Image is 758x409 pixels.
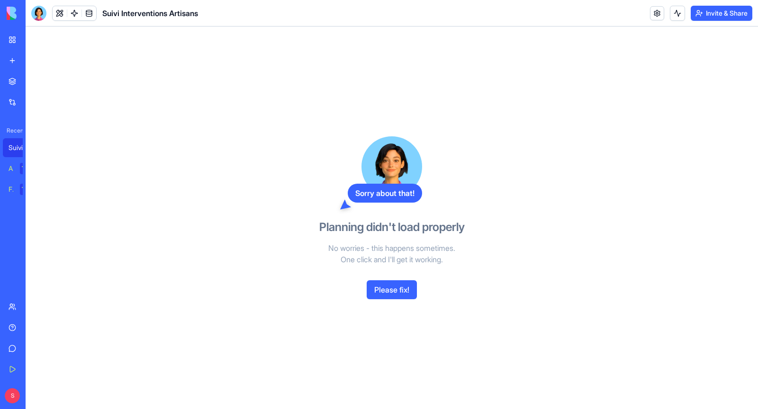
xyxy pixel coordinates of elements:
[7,7,65,20] img: logo
[319,220,465,235] h3: Planning didn't load properly
[102,8,198,19] span: Suivi Interventions Artisans
[3,138,41,157] a: Suivi Interventions Artisans
[5,388,20,403] span: S
[9,185,13,194] div: Feedback Form
[367,280,417,299] button: Please fix!
[3,180,41,199] a: Feedback FormTRY
[348,184,422,203] div: Sorry about that!
[691,6,752,21] button: Invite & Share
[283,242,501,265] p: No worries - this happens sometimes. One click and I'll get it working.
[3,127,23,134] span: Recent
[9,143,35,152] div: Suivi Interventions Artisans
[3,159,41,178] a: AI Logo GeneratorTRY
[9,164,13,173] div: AI Logo Generator
[20,163,35,174] div: TRY
[20,184,35,195] div: TRY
